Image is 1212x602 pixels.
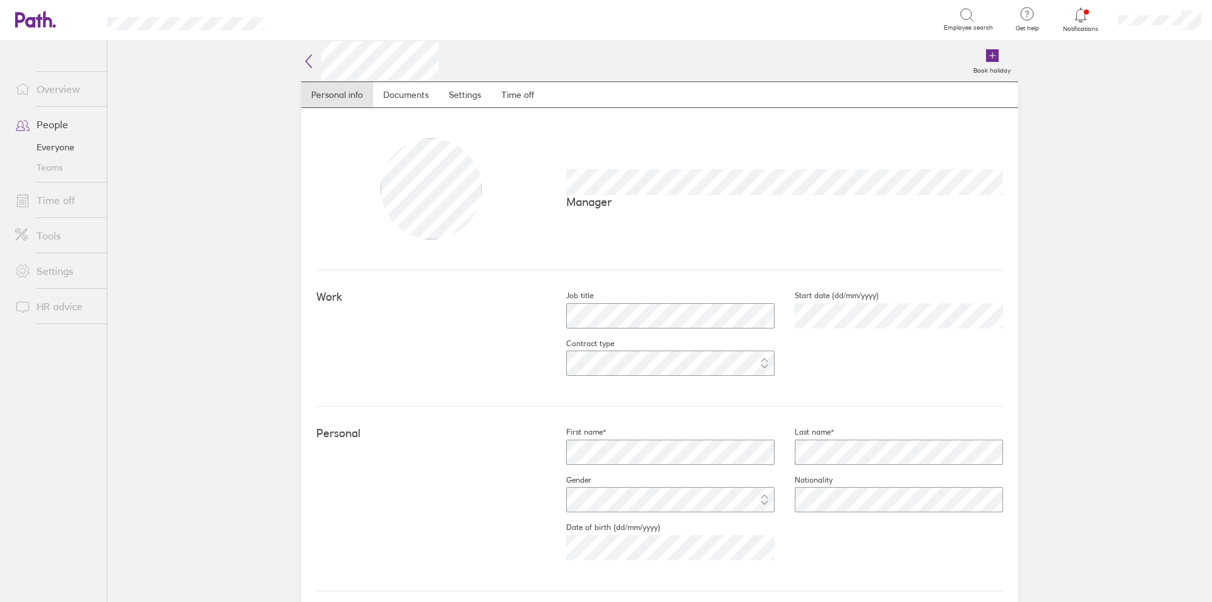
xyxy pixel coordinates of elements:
a: Time off [5,188,107,213]
a: Documents [373,82,439,107]
a: Teams [5,157,107,178]
label: Last name* [775,427,834,437]
a: Time off [491,82,544,107]
p: Manager [566,195,1003,208]
h4: Work [316,291,546,304]
span: Notifications [1060,25,1102,33]
label: Start date (dd/mm/yyyy) [775,291,879,301]
a: Settings [439,82,491,107]
h4: Personal [316,427,546,440]
a: People [5,112,107,137]
a: Notifications [1060,6,1102,33]
label: Book holiday [966,63,1018,75]
a: HR advice [5,294,107,319]
span: Get help [1007,25,1048,32]
label: Contract type [546,339,614,349]
div: Search [299,13,331,25]
a: Everyone [5,137,107,157]
span: Employee search [944,24,993,32]
a: Personal info [301,82,373,107]
a: Book holiday [966,41,1018,81]
label: Gender [546,475,591,485]
label: First name* [546,427,606,437]
label: Nationality [775,475,833,485]
label: Date of birth (dd/mm/yyyy) [546,522,660,533]
label: Job title [546,291,593,301]
a: Settings [5,258,107,284]
a: Tools [5,223,107,248]
a: Overview [5,76,107,102]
